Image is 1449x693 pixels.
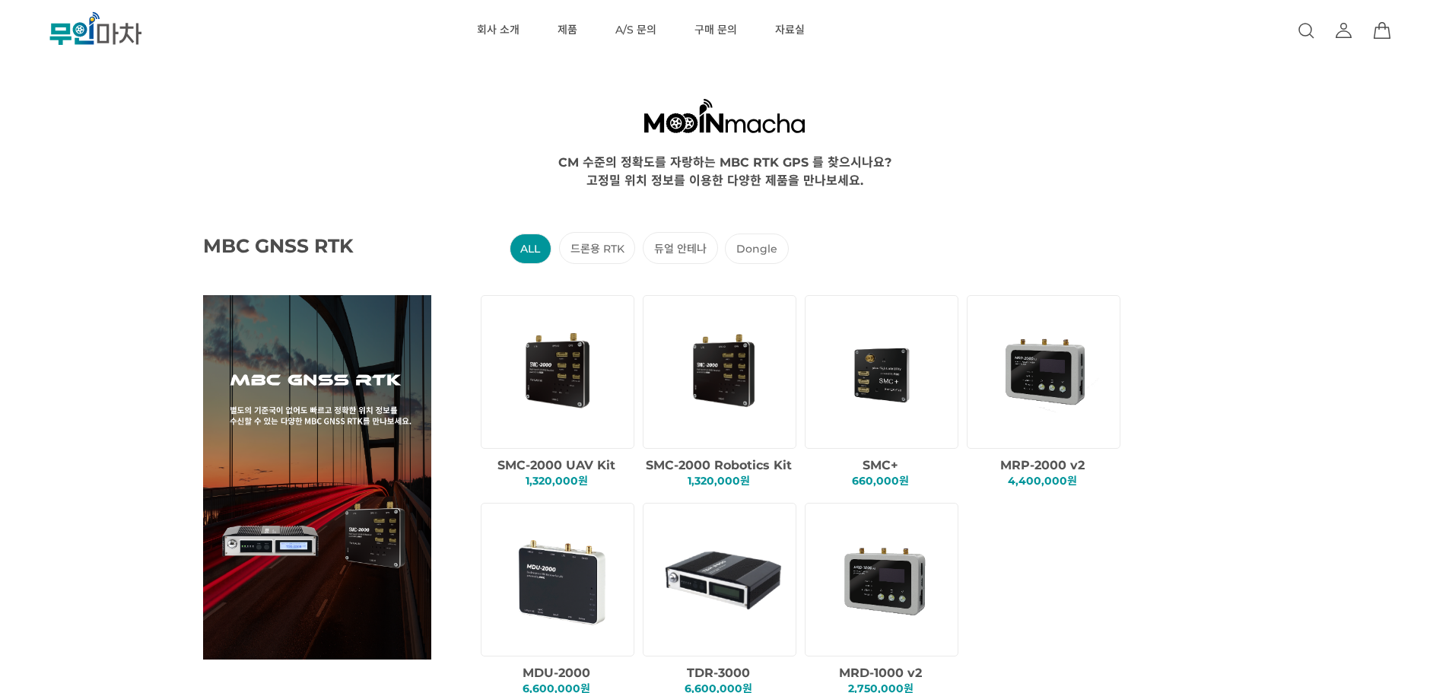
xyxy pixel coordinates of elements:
[852,474,909,488] span: 660,000원
[981,307,1111,437] img: 9b9ab8696318a90dfe4e969267b5ed87.png
[523,666,590,680] span: MDU-2000
[526,474,588,488] span: 1,320,000원
[646,458,792,472] span: SMC-2000 Robotics Kit
[510,234,551,264] li: ALL
[819,514,949,644] img: 74693795f3d35c287560ef585fd79621.png
[688,474,750,488] span: 1,320,000원
[839,666,922,680] span: MRD-1000 v2
[657,514,787,644] img: 29e1ed50bec2d2c3d08ab21b2fffb945.png
[559,232,635,264] li: 드론용 RTK
[497,458,615,472] span: SMC-2000 UAV Kit
[643,232,717,264] li: 듀얼 안테나
[1008,474,1077,488] span: 4,400,000원
[657,307,787,437] img: dd1389de6ba74b56ed1c86d804b0ca77.png
[203,234,393,257] span: MBC GNSS RTK
[863,458,898,472] span: SMC+
[58,152,1391,189] div: CM 수준의 정확도를 자랑하는 MBC RTK GPS 를 찾으시나요? 고정밀 위치 정보를 이용한 다양한 제품을 만나보세요.
[819,307,949,437] img: f8268eb516eb82712c4b199d88f6799e.png
[725,234,788,264] li: Dongle
[203,295,431,660] img: main_GNSS_RTK.png
[687,666,750,680] span: TDR-3000
[495,307,625,437] img: 1ee78b6ef8b89e123d6f4d8a617f2cc2.png
[1000,458,1085,472] span: MRP-2000 v2
[495,514,625,644] img: 6483618fc6c74fd86d4df014c1d99106.png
